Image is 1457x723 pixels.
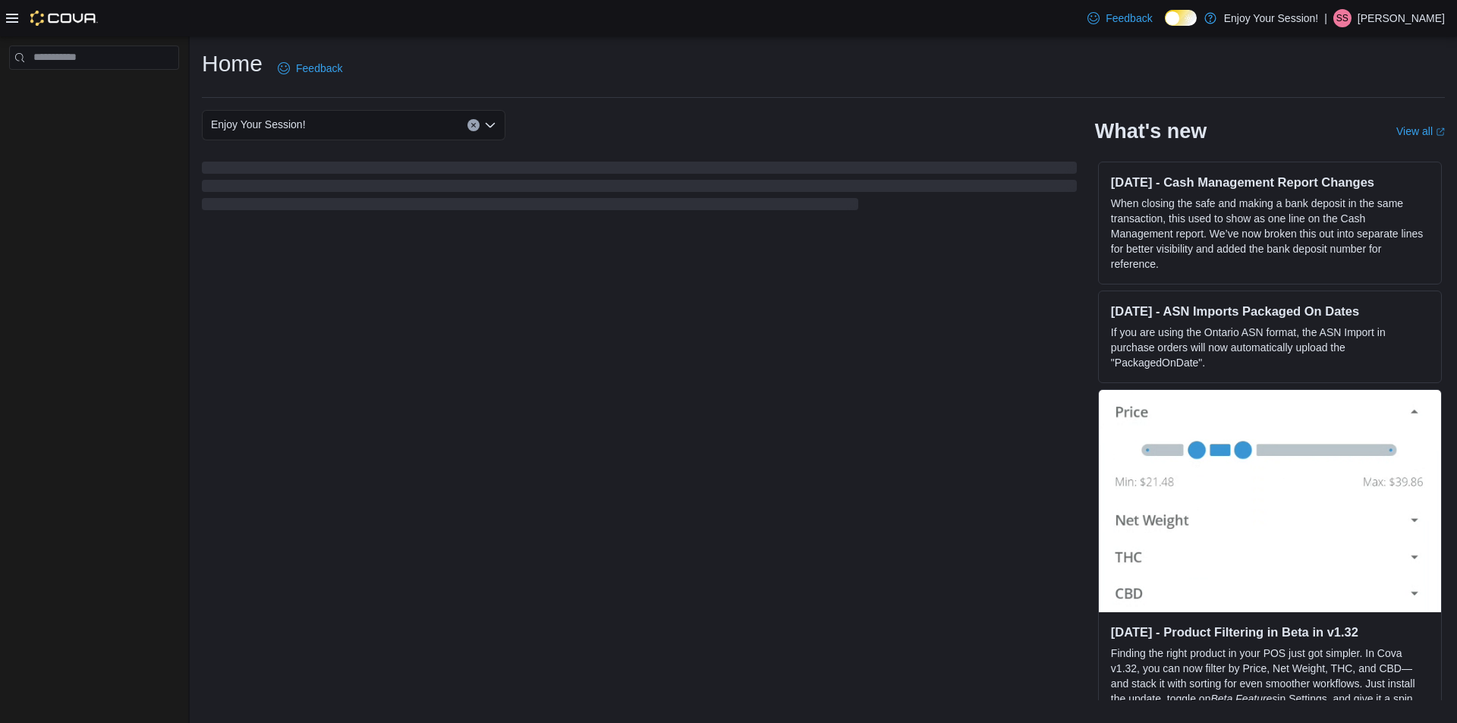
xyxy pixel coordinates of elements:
[1081,3,1158,33] a: Feedback
[9,73,179,109] nav: Complex example
[467,119,480,131] button: Clear input
[1165,10,1197,26] input: Dark Mode
[1111,174,1429,190] h3: [DATE] - Cash Management Report Changes
[202,49,263,79] h1: Home
[1095,119,1207,143] h2: What's new
[1358,9,1445,27] p: [PERSON_NAME]
[30,11,98,26] img: Cova
[1436,127,1445,137] svg: External link
[1111,196,1429,272] p: When closing the safe and making a bank deposit in the same transaction, this used to show as one...
[1111,325,1429,370] p: If you are using the Ontario ASN format, the ASN Import in purchase orders will now automatically...
[1111,624,1429,640] h3: [DATE] - Product Filtering in Beta in v1.32
[1210,693,1277,705] em: Beta Features
[1111,303,1429,319] h3: [DATE] - ASN Imports Packaged On Dates
[1111,646,1429,721] p: Finding the right product in your POS just got simpler. In Cova v1.32, you can now filter by Pric...
[1336,9,1348,27] span: SS
[1165,26,1166,27] span: Dark Mode
[1324,9,1327,27] p: |
[202,165,1077,213] span: Loading
[211,115,306,134] span: Enjoy Your Session!
[1333,9,1352,27] div: Sabrina Shaw
[296,61,342,76] span: Feedback
[484,119,496,131] button: Open list of options
[1106,11,1152,26] span: Feedback
[1224,9,1319,27] p: Enjoy Your Session!
[272,53,348,83] a: Feedback
[1396,125,1445,137] a: View allExternal link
